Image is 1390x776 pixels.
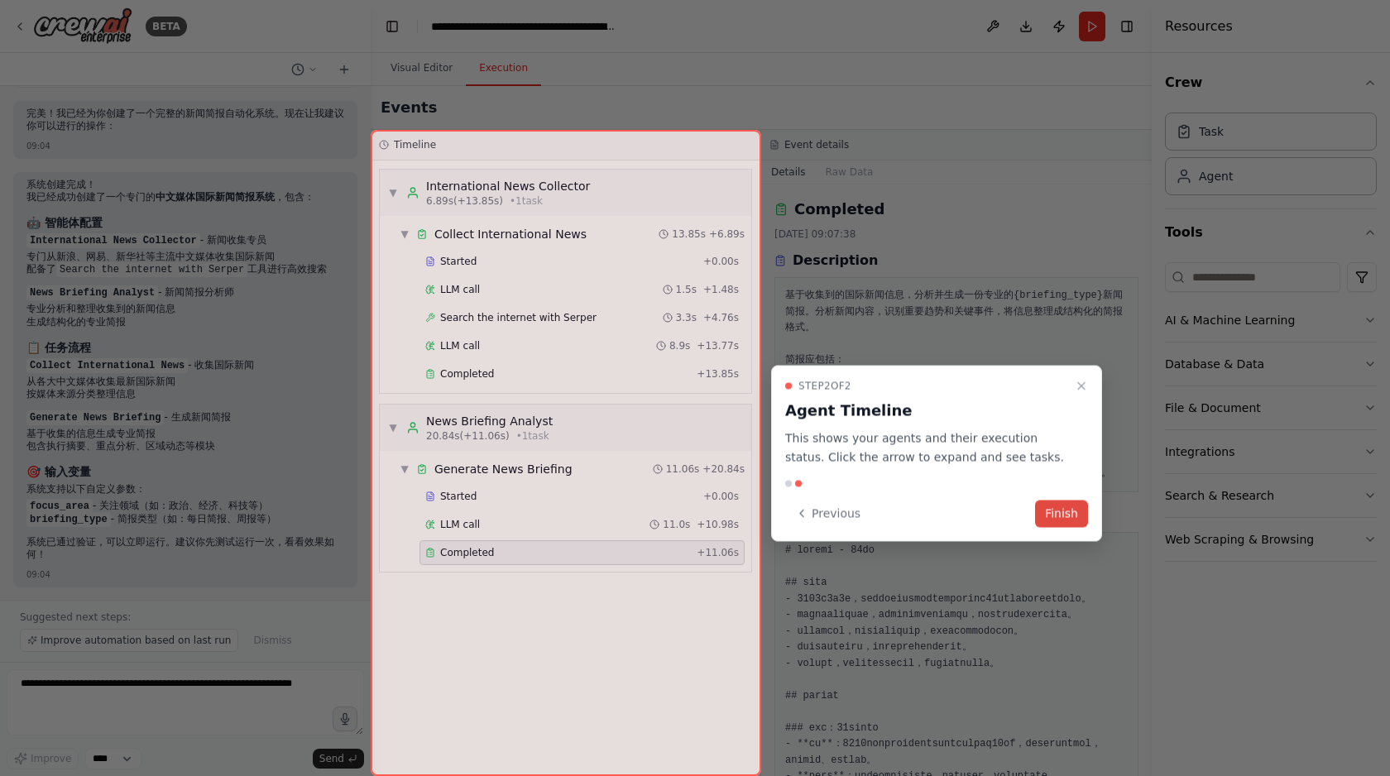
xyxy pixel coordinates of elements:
[1035,500,1088,527] button: Finish
[1071,376,1091,396] button: Close walkthrough
[785,500,870,527] button: Previous
[381,15,404,38] button: Hide left sidebar
[785,400,1068,423] h3: Agent Timeline
[785,429,1068,467] p: This shows your agents and their execution status. Click the arrow to expand and see tasks.
[798,380,851,393] span: Step 2 of 2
